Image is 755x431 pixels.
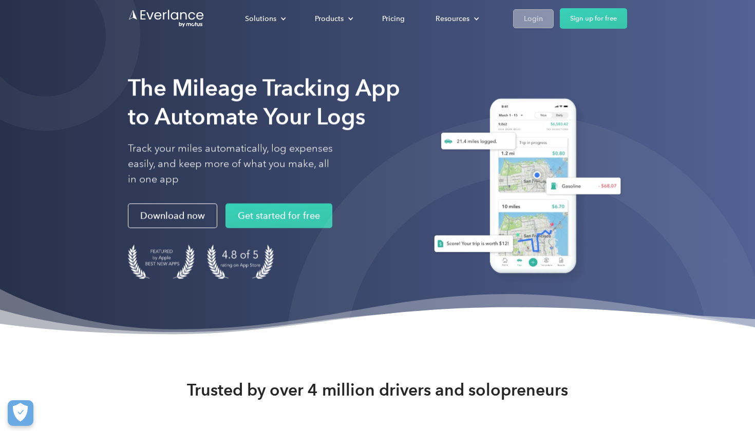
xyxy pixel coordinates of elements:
strong: The Mileage Tracking App to Automate Your Logs [128,74,400,130]
img: Badge for Featured by Apple Best New Apps [128,245,195,279]
a: Sign up for free [560,8,627,29]
img: Everlance, mileage tracker app, expense tracking app [422,91,627,285]
a: Pricing [372,10,415,28]
div: Resources [436,12,469,25]
a: Get started for free [225,204,332,228]
div: Solutions [245,12,276,25]
div: Resources [425,10,487,28]
strong: Trusted by over 4 million drivers and solopreneurs [187,380,568,400]
a: Download now [128,204,217,228]
p: Track your miles automatically, log expenses easily, and keep more of what you make, all in one app [128,141,333,187]
div: Products [305,10,362,28]
div: Login [524,12,543,25]
button: Cookies Settings [8,400,33,426]
img: 4.9 out of 5 stars on the app store [207,245,274,279]
a: Login [513,9,554,28]
div: Products [315,12,344,25]
div: Pricing [382,12,405,25]
div: Solutions [235,10,294,28]
a: Go to homepage [128,9,205,28]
